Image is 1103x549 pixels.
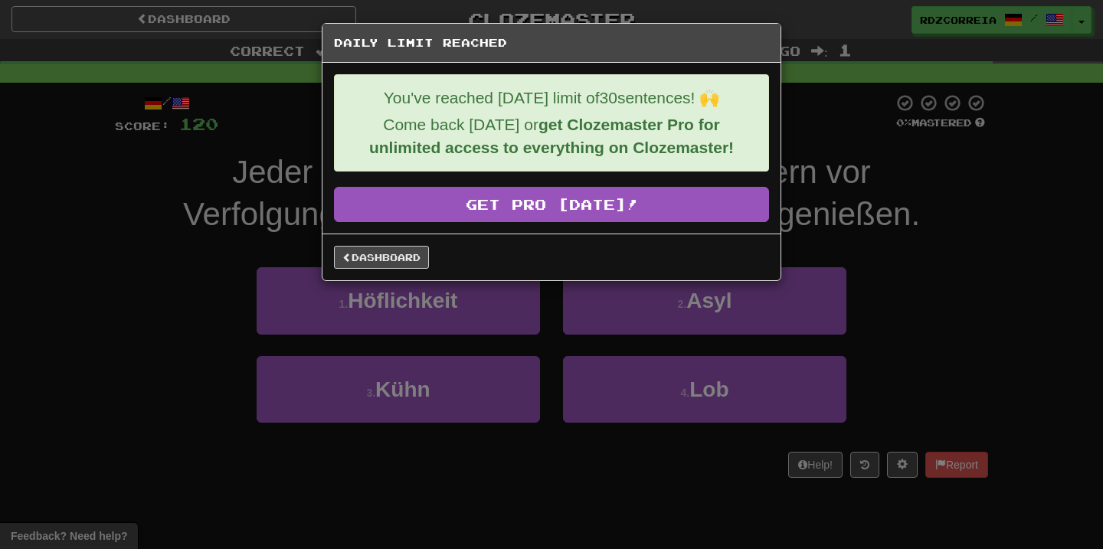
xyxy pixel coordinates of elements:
[346,113,757,159] p: Come back [DATE] or
[369,116,734,156] strong: get Clozemaster Pro for unlimited access to everything on Clozemaster!
[334,35,769,51] h5: Daily Limit Reached
[334,246,429,269] a: Dashboard
[346,87,757,109] p: You've reached [DATE] limit of 30 sentences! 🙌
[334,187,769,222] a: Get Pro [DATE]!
